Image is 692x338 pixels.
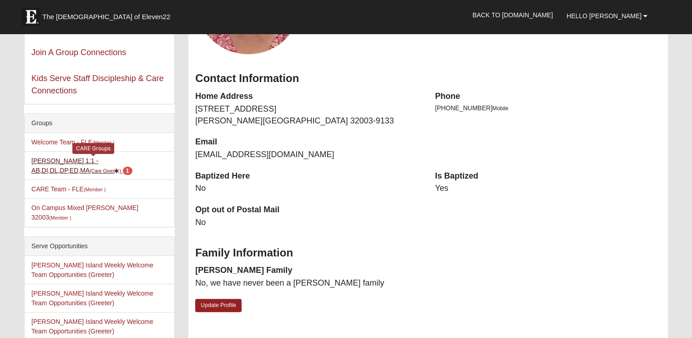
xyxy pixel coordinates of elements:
dd: No [195,217,421,229]
dt: Baptized Here [195,170,421,182]
a: Back to [DOMAIN_NAME] [465,4,560,26]
a: On Campus Mixed [PERSON_NAME] 32003(Member ) [31,204,138,221]
dd: Yes [435,183,661,195]
dd: [STREET_ADDRESS] [PERSON_NAME][GEOGRAPHIC_DATA] 32003-9133 [195,103,421,127]
h3: Contact Information [195,72,661,85]
a: [PERSON_NAME] Island Weekly Welcome Team Opportunities (Greeter) [31,261,153,278]
a: Update Profile [195,299,242,312]
small: (Member ) [92,140,114,145]
dt: Is Baptized [435,170,661,182]
span: Mobile [492,105,508,112]
dd: [EMAIL_ADDRESS][DOMAIN_NAME] [195,149,421,161]
span: Hello [PERSON_NAME] [566,12,641,20]
li: [PHONE_NUMBER] [435,103,661,113]
a: Join A Group Connections [31,48,126,57]
dt: [PERSON_NAME] Family [195,265,421,277]
div: Groups [25,114,174,133]
a: Kids Serve Staff Discipleship & Care Connections [31,74,164,95]
div: Serve Opportunities [25,237,174,256]
small: (Member ) [49,215,71,220]
dt: Email [195,136,421,148]
a: The [DEMOGRAPHIC_DATA] of Eleven22 [17,3,199,26]
a: Welcome Team - FLE(Member ) [31,138,115,146]
a: [PERSON_NAME] 1:1 - AB,DI,DL,DP,ED,MA(Care Giver) 1 [31,157,132,174]
a: [PERSON_NAME] Island Weekly Welcome Team Opportunities (Greeter) [31,290,153,307]
dt: Opt out of Postal Mail [195,204,421,216]
small: (Member ) [84,187,106,192]
a: CARE Team - FLE(Member ) [31,185,106,193]
span: number of pending members [123,167,132,175]
dt: Home Address [195,91,421,102]
h3: Family Information [195,246,661,260]
a: Hello [PERSON_NAME] [560,5,654,27]
small: (Care Giver ) [90,168,121,174]
div: CARE Groups [72,143,114,154]
span: The [DEMOGRAPHIC_DATA] of Eleven22 [42,12,170,21]
img: Eleven22 logo [22,8,40,26]
dt: Phone [435,91,661,102]
dd: No, we have never been a [PERSON_NAME] family [195,277,421,289]
dd: No [195,183,421,195]
a: [PERSON_NAME] Island Weekly Welcome Team Opportunities (Greeter) [31,318,153,335]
